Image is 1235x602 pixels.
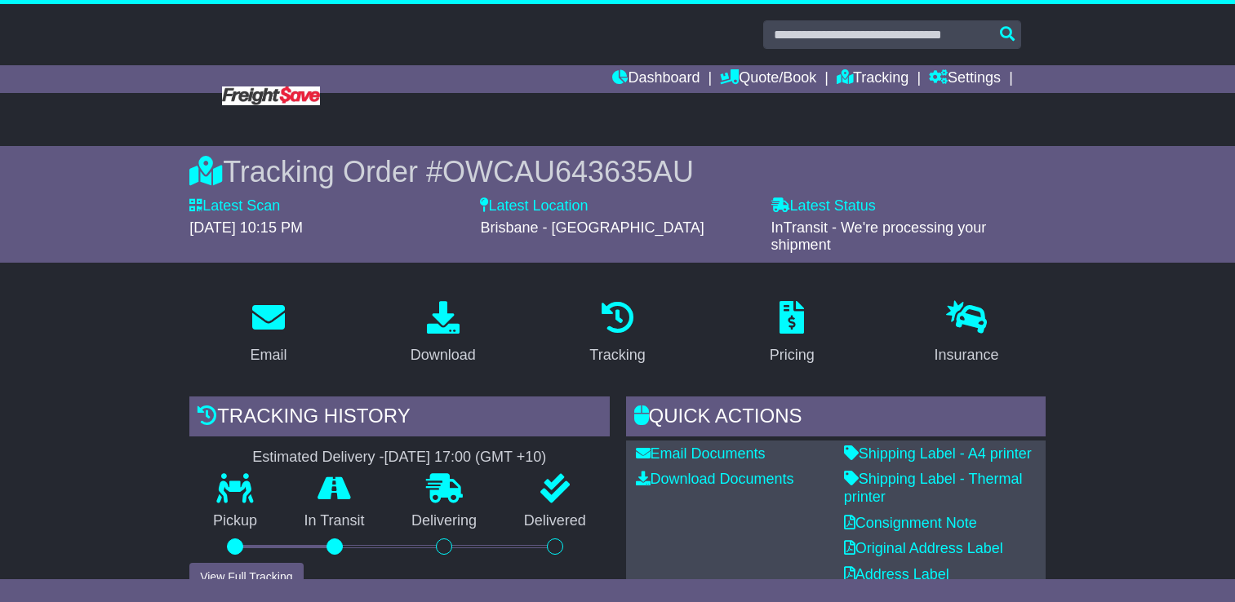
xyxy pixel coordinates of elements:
span: OWCAU643635AU [442,155,694,188]
a: Tracking [579,295,655,372]
p: In Transit [281,512,389,530]
div: Tracking history [189,396,609,440]
a: Download [400,295,486,372]
button: View Full Tracking [189,563,303,591]
a: Address Label [844,566,949,582]
p: Delivering [388,512,500,530]
a: Settings [929,65,1001,93]
div: Download [411,344,476,366]
a: Email Documents [636,445,766,462]
a: Shipping Label - A4 printer [844,445,1032,462]
a: Download Documents [636,471,794,487]
div: Tracking [589,344,645,366]
img: Freight Save [222,86,320,105]
span: Brisbane - [GEOGRAPHIC_DATA] [480,219,704,236]
a: Quote/Book [720,65,816,93]
a: Insurance [923,295,1009,372]
div: Quick Actions [626,396,1046,440]
a: Dashboard [612,65,700,93]
span: InTransit - We're processing your shipment [771,219,987,254]
a: Original Address Label [844,540,1003,556]
p: Pickup [189,512,281,530]
p: Delivered [500,512,610,530]
div: Pricing [770,344,815,366]
div: Email [251,344,287,366]
a: Consignment Note [844,515,977,531]
div: Tracking Order # [189,154,1046,189]
div: [DATE] 17:00 (GMT +10) [384,449,546,467]
label: Latest Scan [189,197,280,215]
div: Insurance [934,344,998,366]
a: Email [240,295,298,372]
a: Shipping Label - Thermal printer [844,471,1023,505]
div: Estimated Delivery - [189,449,609,467]
span: [DATE] 10:15 PM [189,219,303,236]
a: Pricing [759,295,825,372]
a: Tracking [837,65,908,93]
label: Latest Location [480,197,588,215]
label: Latest Status [771,197,876,215]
